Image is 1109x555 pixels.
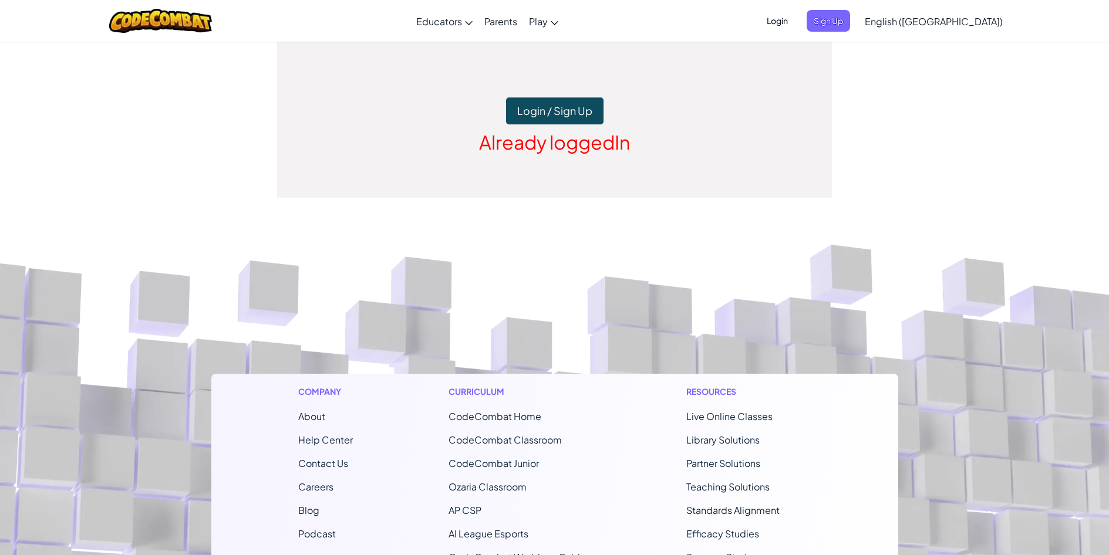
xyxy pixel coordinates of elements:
span: Contact Us [298,457,348,469]
a: AI League Esports [449,527,528,540]
button: Login / Sign Up [506,97,604,124]
a: Blog [298,504,319,516]
a: Parents [478,5,523,37]
span: CodeCombat Home [449,410,541,422]
a: About [298,410,325,422]
div: Already loggedIn [305,134,804,151]
span: Educators [416,15,462,28]
a: Podcast [298,527,336,540]
a: Educators [410,5,478,37]
a: Ozaria Classroom [449,480,527,493]
button: Sign Up [807,10,850,32]
a: Live Online Classes [686,410,773,422]
a: Library Solutions [686,434,760,446]
a: Teaching Solutions [686,480,770,493]
a: Partner Solutions [686,457,760,469]
a: AP CSP [449,504,481,516]
a: CodeCombat Classroom [449,434,562,446]
h1: Curriculum [449,385,591,398]
a: Efficacy Studies [686,527,759,540]
a: CodeCombat Junior [449,457,539,469]
button: Login [760,10,795,32]
a: English ([GEOGRAPHIC_DATA]) [859,5,1009,37]
span: Play [529,15,548,28]
h1: Resources [686,385,811,398]
a: Help Center [298,434,353,446]
a: Careers [298,480,333,493]
span: English ([GEOGRAPHIC_DATA]) [865,15,1003,28]
h1: Company [298,385,353,398]
a: Play [523,5,564,37]
a: Standards Alignment [686,504,780,516]
img: CodeCombat logo [109,9,212,33]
